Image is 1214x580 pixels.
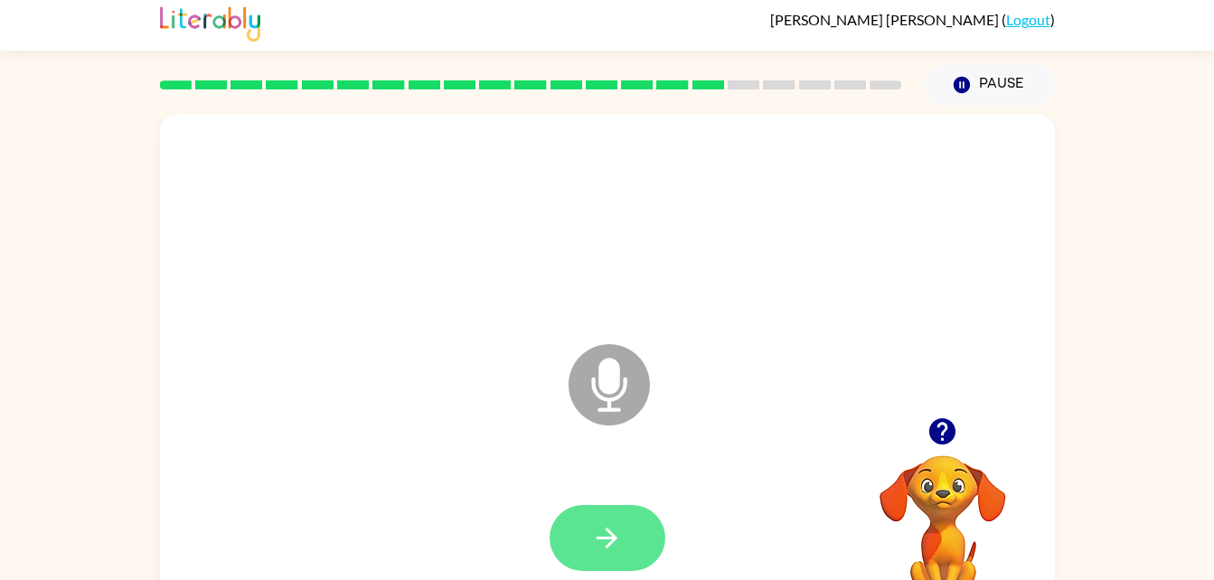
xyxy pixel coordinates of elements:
span: [PERSON_NAME] [PERSON_NAME] [770,11,1002,28]
a: Logout [1006,11,1050,28]
button: Pause [924,64,1055,106]
img: Literably [160,2,260,42]
div: ( ) [770,11,1055,28]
